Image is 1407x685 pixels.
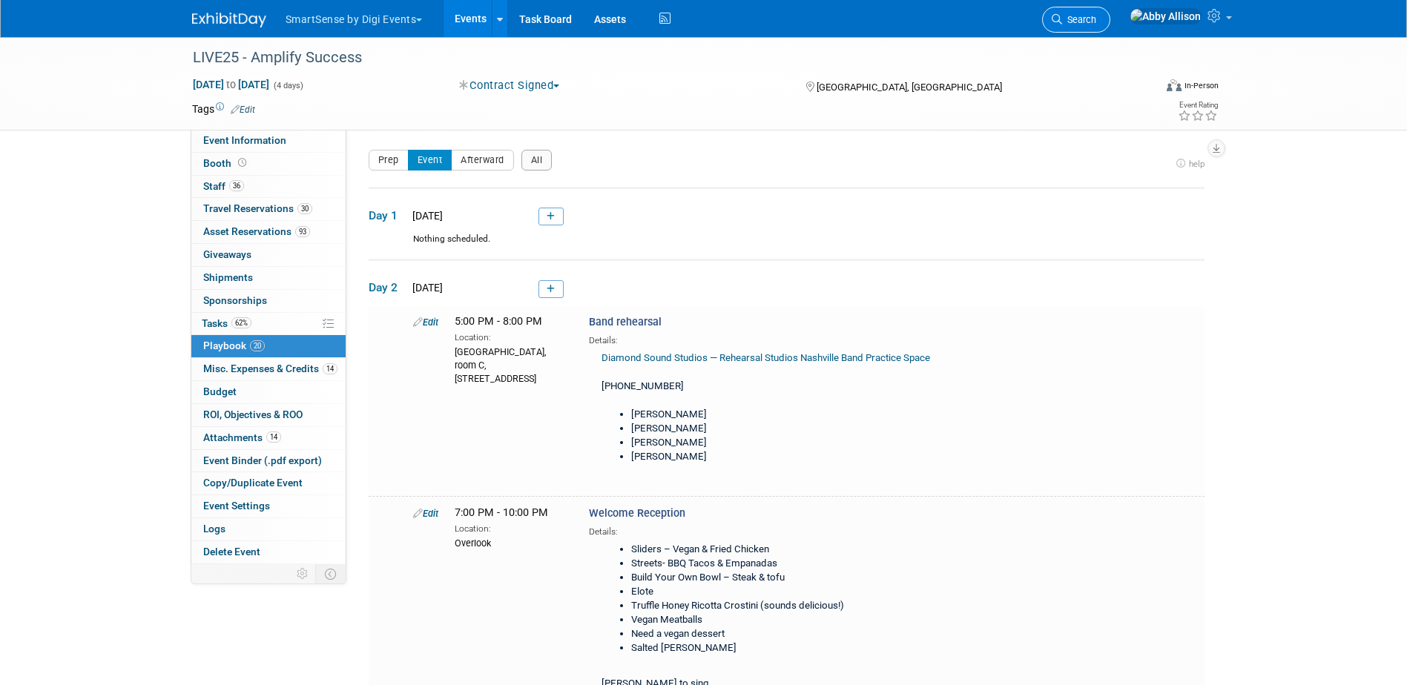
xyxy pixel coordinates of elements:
a: Sponsorships [191,290,346,312]
span: Staff [203,180,244,192]
span: Tasks [202,317,251,329]
span: Event Binder (.pdf export) [203,454,322,466]
li: Salted [PERSON_NAME] [631,641,963,655]
span: [DATE] [408,210,443,222]
a: Edit [413,508,438,519]
span: Day 1 [369,208,406,224]
a: Logs [191,518,346,540]
li: Sliders – Vegan & Fried Chicken [631,543,963,557]
span: Sponsorships [203,294,267,306]
button: All [521,150,553,171]
span: 93 [295,226,310,237]
span: Playbook [203,340,265,351]
button: Event [408,150,452,171]
span: Travel Reservations [203,202,312,214]
a: Playbook20 [191,335,346,357]
li: Need a vegan dessert [631,627,963,641]
div: Event Format [1067,77,1219,99]
div: Location: [455,329,567,344]
span: 20 [250,340,265,351]
div: LIVE25 - Amplify Success [188,44,1132,71]
li: Streets- BBQ Tacos & Empanadas [631,557,963,571]
span: [DATE] [408,282,443,294]
span: help [1189,159,1205,169]
span: Budget [203,385,237,397]
li: [PERSON_NAME] [631,450,963,464]
span: Shipments [203,271,253,283]
span: [DATE] [DATE] [192,78,270,91]
span: Giveaways [203,248,251,260]
li: Elote [631,585,963,599]
span: 7:00 PM - 10:00 PM [455,506,548,519]
span: Search [1062,14,1096,25]
button: Contract Signed [454,78,565,93]
span: [GEOGRAPHIC_DATA], [GEOGRAPHIC_DATA] [817,82,1002,93]
span: Event Settings [203,500,270,512]
span: Band rehearsal [589,316,662,328]
a: Edit [231,105,255,115]
span: 62% [231,317,251,328]
li: Vegan Meatballs [631,613,963,627]
img: ExhibitDay [192,13,266,27]
a: Event Binder (.pdf export) [191,450,346,472]
div: Location: [455,520,567,535]
li: [PERSON_NAME] [631,422,963,436]
button: Afterward [451,150,514,171]
span: (4 days) [272,81,303,90]
a: Booth [191,153,346,175]
a: Tasks62% [191,313,346,335]
a: ROI, Objectives & ROO [191,404,346,426]
span: to [224,79,238,90]
a: Travel Reservations30 [191,198,346,220]
span: 5:00 PM - 8:00 PM [455,315,542,328]
a: Staff36 [191,176,346,198]
td: Personalize Event Tab Strip [290,564,316,583]
a: Event Information [191,130,346,152]
span: Logs [203,523,225,535]
span: Booth [203,157,249,169]
span: Asset Reservations [203,225,310,237]
div: Details: [589,330,970,347]
span: Booth not reserved yet [235,157,249,168]
span: 36 [229,180,244,191]
span: Attachments [203,431,281,443]
span: Copy/Duplicate Event [203,477,303,489]
div: [PHONE_NUMBER] [589,347,970,477]
span: Misc. Expenses & Credits [203,363,337,374]
div: Details: [589,521,970,538]
a: Copy/Duplicate Event [191,472,346,494]
a: Budget [191,381,346,403]
a: Delete Event [191,541,346,563]
a: Giveaways [191,244,346,266]
a: Shipments [191,267,346,289]
a: Event Settings [191,495,346,517]
span: 14 [323,363,337,374]
div: Nothing scheduled. [369,233,1205,259]
img: Abby Allison [1130,8,1202,24]
a: Search [1042,7,1110,33]
div: [GEOGRAPHIC_DATA], room C, [STREET_ADDRESS] [455,344,567,385]
li: Build Your Own Bowl – Steak & tofu [631,571,963,585]
span: 30 [297,203,312,214]
button: Prep [369,150,409,171]
li: Truffle Honey Ricotta Crostini (sounds delicious!) [631,599,963,613]
li: [PERSON_NAME] [631,408,963,422]
a: Attachments14 [191,427,346,449]
td: Tags [192,102,255,116]
span: Delete Event [203,546,260,557]
span: ROI, Objectives & ROO [203,408,303,420]
td: Toggle Event Tabs [315,564,346,583]
img: Format-Inperson.png [1167,79,1182,91]
a: Asset Reservations93 [191,221,346,243]
li: [PERSON_NAME] [631,436,963,450]
span: Event Information [203,134,286,146]
span: Welcome Reception [589,507,685,520]
span: 14 [266,431,281,443]
span: Day 2 [369,279,406,296]
div: Event Rating [1178,102,1218,109]
div: In-Person [1184,80,1219,91]
a: Misc. Expenses & Credits14 [191,358,346,380]
a: Edit [413,317,438,328]
a: Diamond Sound Studios — Rehearsal Studios Nashville Band Practice Space [602,352,930,363]
div: Overlook [455,535,567,550]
